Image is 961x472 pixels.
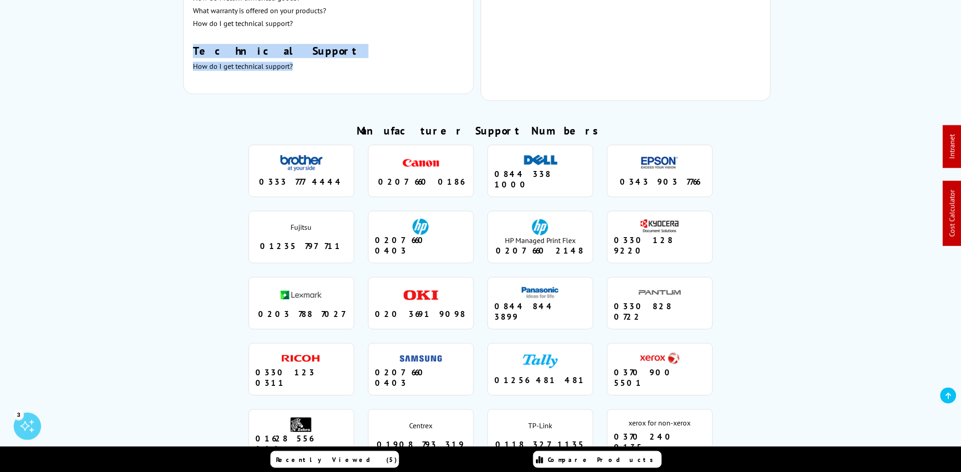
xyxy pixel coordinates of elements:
[495,375,586,385] div: 01256 481 481
[639,350,681,367] div: xerox
[639,284,681,301] div: pantum
[375,439,467,450] div: 01908 793 319
[375,309,467,319] div: 020 3691 9098
[400,218,442,235] div: hp
[375,176,467,187] div: 0207 660 0186
[614,176,706,187] div: 0343 903 7766
[948,190,957,237] a: Cost Calculator
[193,19,293,28] a: How do I get technical support?
[505,236,576,245] span: HP Managed Print Flex
[409,421,432,430] div: Centrex
[256,367,347,388] div: 0330 123 0311
[495,245,586,256] div: 0207 660 2148
[519,353,561,370] div: tally
[533,451,662,468] a: Compare Products
[291,223,312,232] div: Fujitsu
[193,44,464,58] h3: Technical Support
[548,456,659,464] span: Compare Products
[528,421,552,430] div: TP-Link
[614,367,706,388] div: 0370 900 5501
[270,451,399,468] a: Recently Viewed (5)
[639,155,681,171] div: epson
[639,218,681,235] div: kyocera
[281,287,322,304] div: lexmark
[193,6,326,15] a: What warranty is offered on your products?
[281,155,322,171] div: brother
[400,350,442,367] div: samsung
[629,418,691,427] div: xerox for non-xerox
[256,176,347,187] div: 0333 777 4444
[614,301,706,322] div: 0330 828 0722
[183,124,777,138] h2: Manufacturer Support Numbers
[614,235,706,256] div: 0330 128 9220
[948,135,957,159] a: Intranet
[375,235,467,256] div: 0207 660 0403
[281,350,322,367] div: ricoh
[614,431,706,452] div: 0370 240 0135
[256,433,347,454] div: 01628 556 000
[193,62,293,71] a: How do I get technical support?
[495,301,586,322] div: 0844 844 3899
[495,169,586,190] div: 0844 338 1000
[375,367,467,388] div: 0207 660 0403
[519,284,561,301] div: panasonic
[256,309,347,319] div: 0203 788 7027
[400,287,442,304] div: oki
[276,456,398,464] span: Recently Viewed (5)
[14,410,24,420] div: 3
[256,241,347,251] div: 01235 797 711
[281,416,322,433] div: zebra
[495,439,586,450] div: 0118 327 1135
[400,155,442,171] div: canon
[519,152,561,169] div: dell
